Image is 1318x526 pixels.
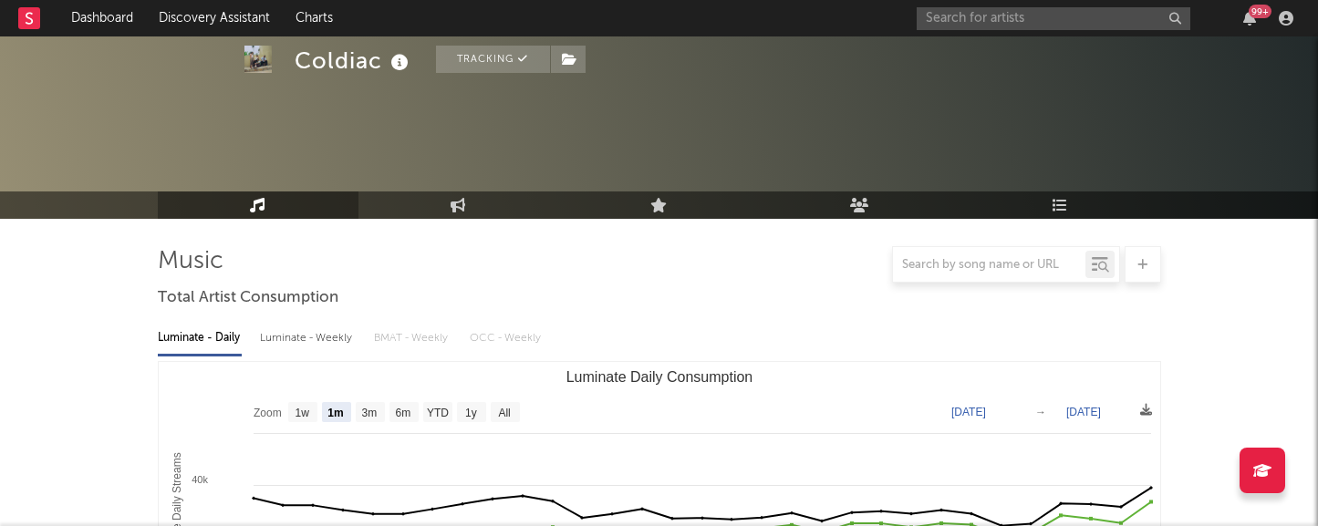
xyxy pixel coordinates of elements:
[295,46,413,76] div: Coldiac
[893,258,1085,273] input: Search by song name or URL
[1066,406,1101,418] text: [DATE]
[327,407,343,419] text: 1m
[436,46,550,73] button: Tracking
[361,407,377,419] text: 3m
[951,406,986,418] text: [DATE]
[192,474,208,485] text: 40k
[254,407,282,419] text: Zoom
[566,369,752,385] text: Luminate Daily Consumption
[498,407,510,419] text: All
[1035,406,1046,418] text: →
[1243,11,1256,26] button: 99+
[158,287,338,309] span: Total Artist Consumption
[465,407,477,419] text: 1y
[260,323,356,354] div: Luminate - Weekly
[158,323,242,354] div: Luminate - Daily
[295,407,309,419] text: 1w
[395,407,410,419] text: 6m
[1249,5,1271,18] div: 99 +
[426,407,448,419] text: YTD
[917,7,1190,30] input: Search for artists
